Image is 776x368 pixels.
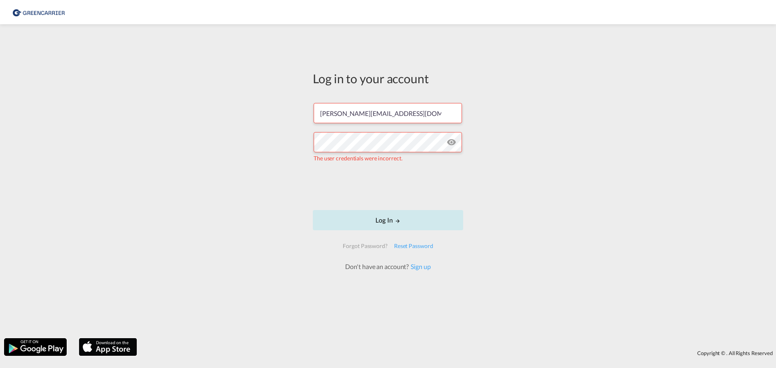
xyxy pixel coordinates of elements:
[12,3,67,21] img: 1378a7308afe11ef83610d9e779c6b34.png
[313,210,463,230] button: LOGIN
[313,70,463,87] div: Log in to your account
[314,155,402,162] span: The user credentials were incorrect.
[447,137,456,147] md-icon: icon-eye-off
[327,170,449,202] iframe: reCAPTCHA
[339,239,390,253] div: Forgot Password?
[409,263,430,270] a: Sign up
[391,239,436,253] div: Reset Password
[141,346,776,360] div: Copyright © . All Rights Reserved
[3,337,67,357] img: google.png
[78,337,138,357] img: apple.png
[336,262,439,271] div: Don't have an account?
[314,103,462,123] input: Enter email/phone number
